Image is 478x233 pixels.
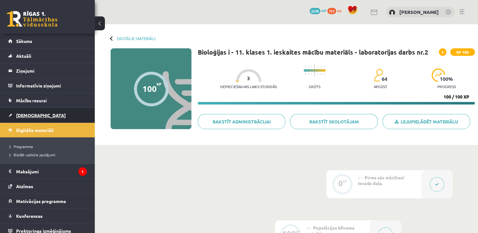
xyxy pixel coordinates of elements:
span: #1 [358,175,363,180]
h1: Bioloģijas i - 11. klases 1. ieskaites mācību materiāls - laboratorijas darbs nr.2 [198,48,428,56]
a: Motivācijas programma [8,194,87,208]
a: Lejupielādēt materiālu [383,114,470,129]
p: Grūts [309,84,320,89]
span: Motivācijas programma [16,198,66,204]
img: icon-short-line-57e1e144782c952c97e751825c79c345078a6d821885a25fce030b3d8c18986b.svg [318,66,318,68]
legend: Maksājumi [16,164,87,179]
img: Evelīna Tarvāne [389,9,395,16]
span: Mācību resursi [16,98,47,103]
img: icon-progress-161ccf0a02000e728c5f80fcf4c31c7af3da0e1684b2b1d7c360e028c24a22f1.svg [432,69,445,82]
a: [PERSON_NAME] [399,9,439,15]
span: Biežāk uzdotie jautājumi [9,152,55,157]
a: [DEMOGRAPHIC_DATA] [8,108,87,122]
span: Atzīmes [16,183,33,189]
a: Digitālie materiāli [117,36,155,41]
a: Atzīmes [8,179,87,194]
a: Ziņojumi [8,63,87,78]
a: Programma [9,144,88,149]
img: icon-short-line-57e1e144782c952c97e751825c79c345078a6d821885a25fce030b3d8c18986b.svg [321,66,321,68]
img: icon-long-line-d9ea69661e0d244f92f715978eff75569469978d946b2353a9bb055b3ed8787d.svg [314,64,315,77]
span: xp [337,8,341,13]
img: icon-short-line-57e1e144782c952c97e751825c79c345078a6d821885a25fce030b3d8c18986b.svg [311,73,312,75]
a: Sākums [8,34,87,48]
span: 2278 [310,8,320,14]
p: Nepieciešamais laiks stundās [220,84,277,89]
img: icon-short-line-57e1e144782c952c97e751825c79c345078a6d821885a25fce030b3d8c18986b.svg [321,73,321,75]
a: Biežāk uzdotie jautājumi [9,152,88,158]
span: 751 [327,8,336,14]
span: mP [321,8,326,13]
a: Rakstīt skolotājam [290,114,378,129]
legend: Informatīvie ziņojumi [16,78,87,93]
span: Konferences [16,213,43,219]
span: 64 [382,76,387,82]
span: Sākums [16,38,32,44]
legend: Ziņojumi [16,63,87,78]
i: 1 [78,167,87,176]
img: icon-short-line-57e1e144782c952c97e751825c79c345078a6d821885a25fce030b3d8c18986b.svg [318,73,318,75]
span: XP 100 [450,48,475,56]
a: Konferences [8,209,87,223]
a: Maksājumi1 [8,164,87,179]
a: Aktuāli [8,49,87,63]
div: 100 [142,84,157,93]
span: [DEMOGRAPHIC_DATA] [16,112,66,118]
div: 0 [338,181,343,186]
span: 100 % [440,76,453,82]
span: Digitālie materiāli [16,127,54,133]
div: XP [343,180,347,183]
a: 2278 mP [310,8,326,13]
span: Programma [9,144,33,149]
span: #2 [306,225,311,230]
a: Digitālie materiāli [8,123,87,137]
p: apgūst [374,84,387,89]
a: Mācību resursi [8,93,87,108]
a: Rakstīt administrācijai [198,114,285,129]
a: 751 xp [327,8,344,13]
a: Informatīvie ziņojumi [8,78,87,93]
span: 3 [247,75,250,81]
a: Rīgas 1. Tālmācības vidusskola [7,11,57,27]
p: progress [437,84,456,89]
img: icon-short-line-57e1e144782c952c97e751825c79c345078a6d821885a25fce030b3d8c18986b.svg [311,66,312,68]
span: XP [156,82,161,86]
span: Pirms sāc mācīties! Ievada daļa. [358,175,404,186]
span: Aktuāli [16,53,31,59]
img: students-c634bb4e5e11cddfef0936a35e636f08e4e9abd3cc4e673bd6f9a4125e45ecb1.svg [374,69,383,82]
